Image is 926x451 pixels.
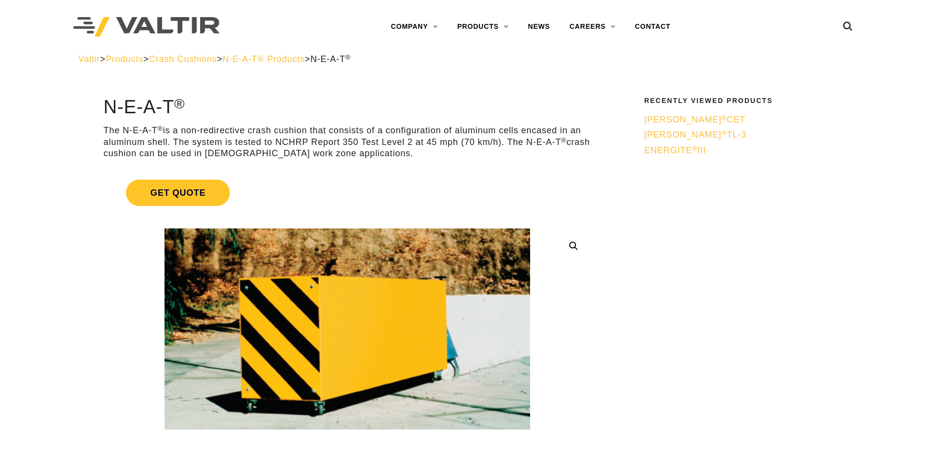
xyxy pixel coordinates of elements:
[721,114,727,122] sup: ®
[103,97,591,118] h1: N-E-A-T
[644,115,746,124] span: [PERSON_NAME] CET
[158,125,163,132] sup: ®
[346,54,351,61] sup: ®
[149,54,217,64] a: Crash Cushions
[105,54,143,64] a: Products
[625,17,680,37] a: CONTACT
[126,180,230,206] span: Get Quote
[692,145,698,152] sup: ®
[79,54,100,64] a: Valtir
[561,137,567,144] sup: ®
[103,168,591,218] a: Get Quote
[448,17,518,37] a: PRODUCTS
[223,54,305,64] a: N-E-A-T® Products
[644,129,842,141] a: [PERSON_NAME]®TL-3
[560,17,625,37] a: CAREERS
[644,130,746,140] span: [PERSON_NAME] TL-3
[381,17,448,37] a: COMPANY
[644,97,842,104] h2: Recently Viewed Products
[103,125,591,159] p: The N-E-A-T is a non-redirective crash cushion that consists of a configuration of aluminum cells...
[644,145,842,156] a: ENERGITE®III
[721,129,727,137] sup: ®
[310,54,350,64] span: N-E-A-T
[174,96,185,111] sup: ®
[79,54,848,65] div: > > > >
[73,17,220,37] img: Valtir
[518,17,560,37] a: NEWS
[644,114,842,125] a: [PERSON_NAME]®CET
[644,145,706,155] span: ENERGITE III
